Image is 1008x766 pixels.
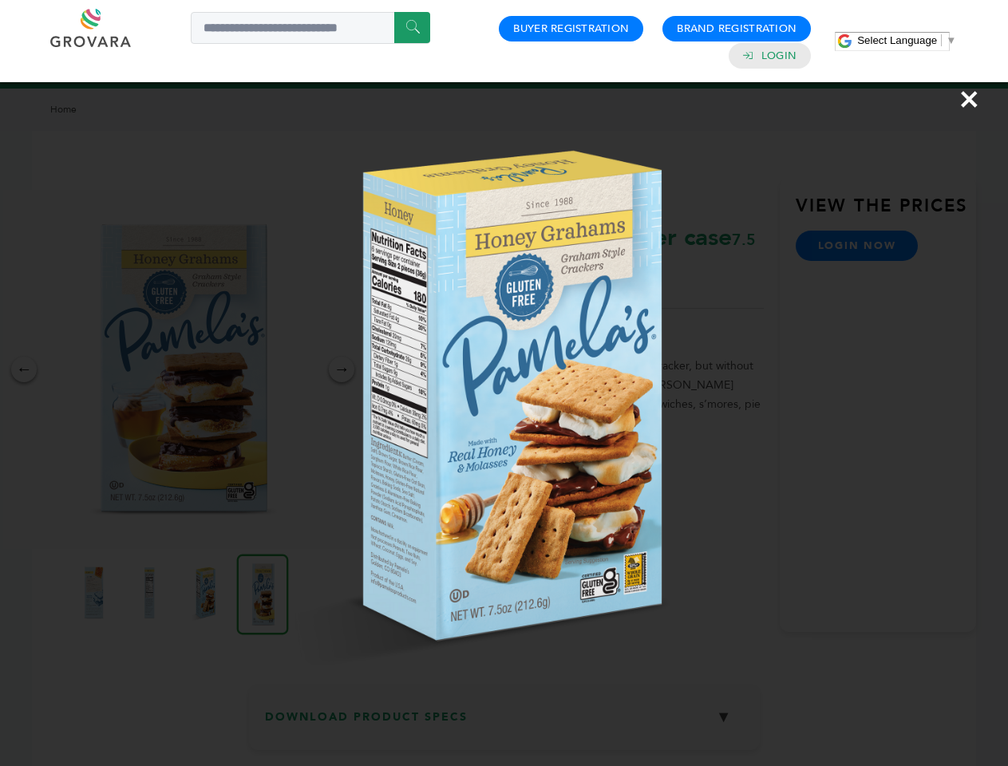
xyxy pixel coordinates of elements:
span: × [959,77,980,121]
a: Buyer Registration [513,22,629,36]
span: ▼ [946,34,956,46]
a: Brand Registration [677,22,797,36]
img: Image Preview [198,92,811,705]
span: Select Language [857,34,937,46]
a: Login [761,49,797,63]
a: Select Language​ [857,34,956,46]
input: Search a product or brand... [191,12,430,44]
